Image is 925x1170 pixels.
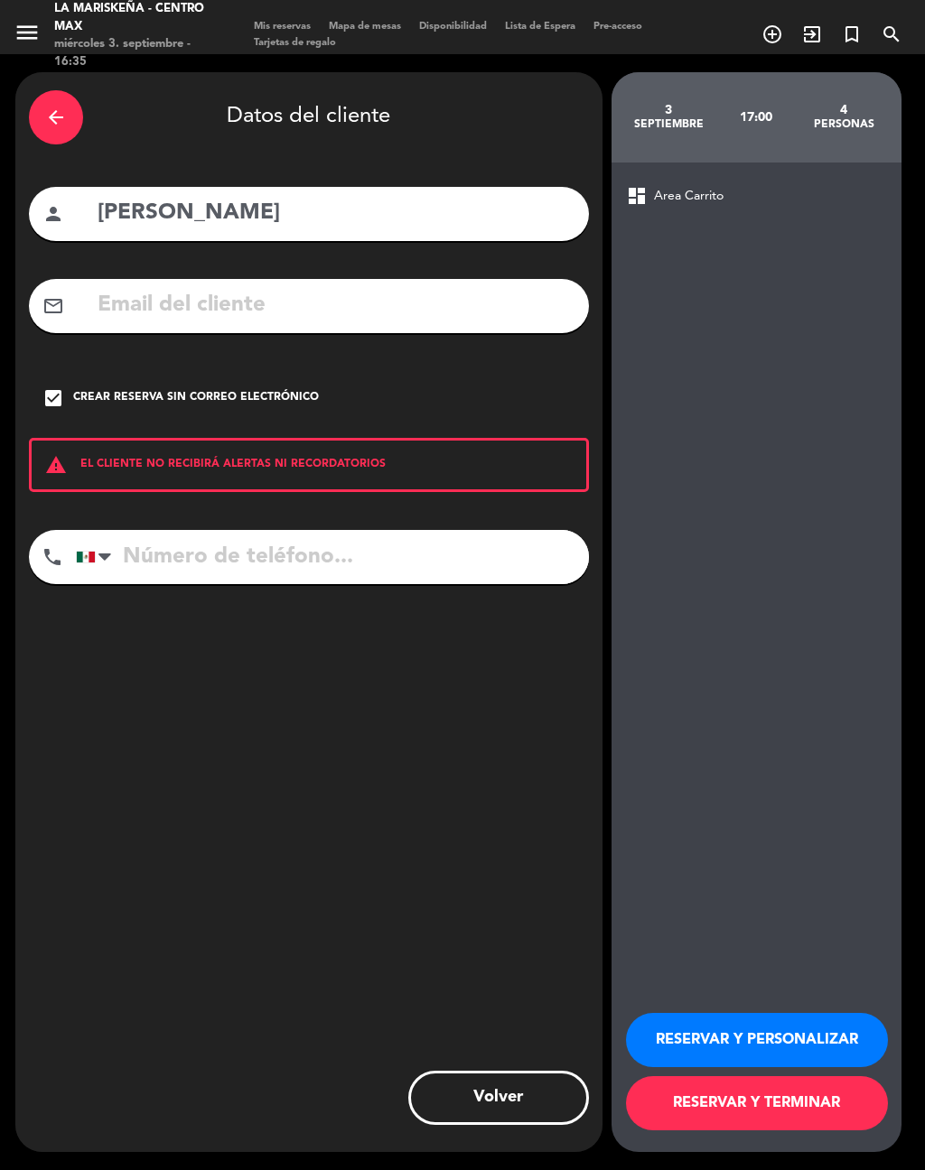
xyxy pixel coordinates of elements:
input: Número de teléfono... [76,530,589,584]
button: Volver [408,1071,589,1125]
div: 3 [625,103,713,117]
i: arrow_back [45,107,67,128]
div: 17:00 [713,86,800,149]
div: EL CLIENTE NO RECIBIRÁ ALERTAS NI RECORDATORIOS [29,438,589,492]
div: septiembre [625,117,713,132]
span: dashboard [626,185,648,207]
div: 4 [800,103,888,117]
i: check_box [42,387,64,409]
input: Nombre del cliente [96,195,575,232]
i: turned_in_not [841,23,863,45]
i: phone [42,546,63,568]
div: Mexico (México): +52 [77,531,118,583]
i: add_circle_outline [761,23,783,45]
span: Mapa de mesas [320,22,410,32]
span: Reserva especial [832,19,872,50]
span: Tarjetas de regalo [245,38,345,48]
i: mail_outline [42,295,64,317]
i: search [881,23,902,45]
span: Mis reservas [245,22,320,32]
i: warning [32,454,80,476]
button: RESERVAR Y TERMINAR [626,1076,888,1130]
input: Email del cliente [96,287,575,324]
button: RESERVAR Y PERSONALIZAR [626,1013,888,1067]
span: Lista de Espera [496,22,584,32]
span: Pre-acceso [584,22,651,32]
div: Datos del cliente [29,86,589,149]
span: BUSCAR [872,19,911,50]
i: exit_to_app [801,23,823,45]
span: Area Carrito [654,186,724,207]
button: menu [14,19,41,52]
span: RESERVAR MESA [752,19,792,50]
div: miércoles 3. septiembre - 16:35 [54,35,218,70]
div: personas [800,117,888,132]
span: Disponibilidad [410,22,496,32]
span: WALK IN [792,19,832,50]
div: Crear reserva sin correo electrónico [73,389,319,407]
i: menu [14,19,41,46]
i: person [42,203,64,225]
